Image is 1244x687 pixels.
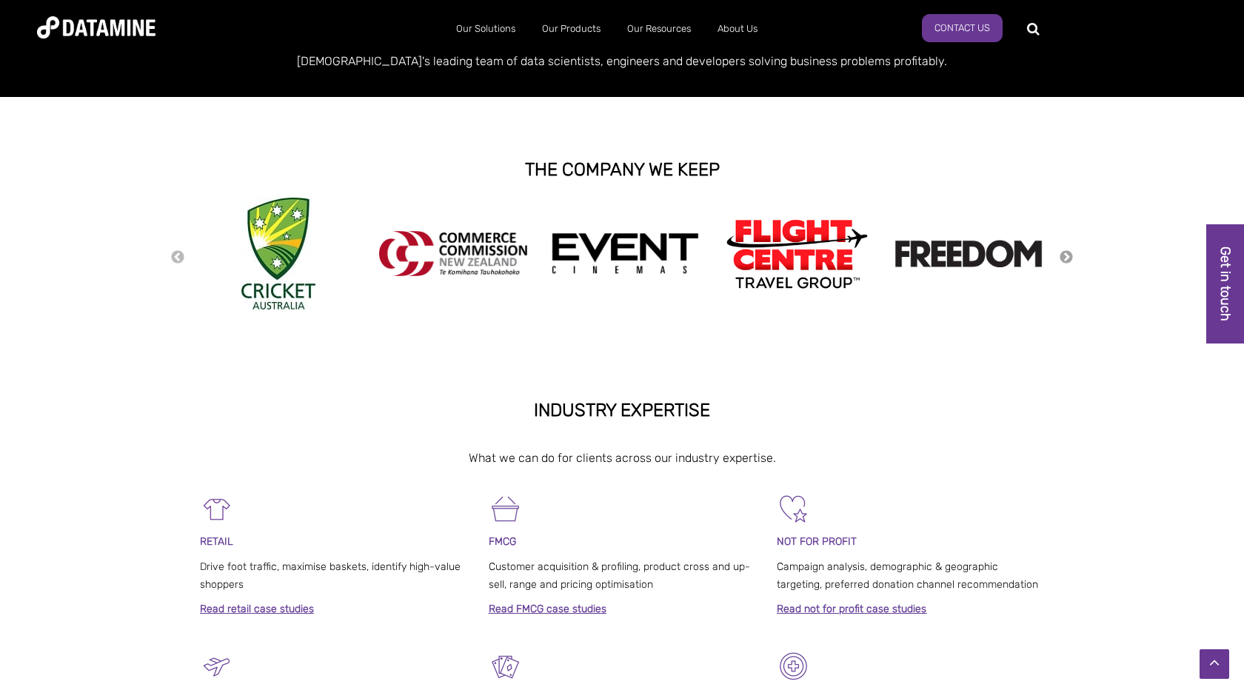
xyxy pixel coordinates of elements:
[241,198,315,309] img: Cricket Australia
[200,603,314,615] a: Read retail case studies
[200,649,233,683] img: Travel & Tourism
[534,400,710,420] strong: INDUSTRY EXPERTISE
[489,603,606,615] a: Read FMCG case studies
[551,232,699,275] img: event cinemas
[170,249,185,266] button: Previous
[922,14,1003,42] a: Contact us
[200,51,1044,71] p: [DEMOGRAPHIC_DATA]'s leading team of data scientists, engineers and developers solving business p...
[614,10,704,48] a: Our Resources
[723,215,871,292] img: Flight Centre
[443,10,529,48] a: Our Solutions
[489,649,522,683] img: Entertainment
[37,16,155,38] img: Datamine
[1059,249,1074,266] button: Next
[894,240,1043,267] img: Freedom logo
[777,535,857,548] span: NOT FOR PROFIT
[525,159,720,180] strong: THE COMPANY WE KEEP
[489,492,522,526] img: FMCG
[777,603,926,615] a: Read not for profit case studies
[529,10,614,48] a: Our Products
[489,560,750,591] span: Customer acquisition & profiling, product cross and up-sell, range and pricing optimisation
[777,649,810,683] img: Healthcare
[704,10,771,48] a: About Us
[489,535,516,548] span: FMCG
[1206,224,1244,343] a: Get in touch
[469,451,776,465] span: What we can do for clients across our industry expertise.
[777,492,810,526] img: Not For Profit
[200,535,233,548] span: RETAIL
[200,560,461,591] span: Drive foot traffic, maximise baskets, identify high-value shoppers
[379,231,527,276] img: commercecommission
[777,560,1038,591] span: Campaign analysis, demographic & geographic targeting, preferred donation channel recommendation
[200,492,233,526] img: Retail-1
